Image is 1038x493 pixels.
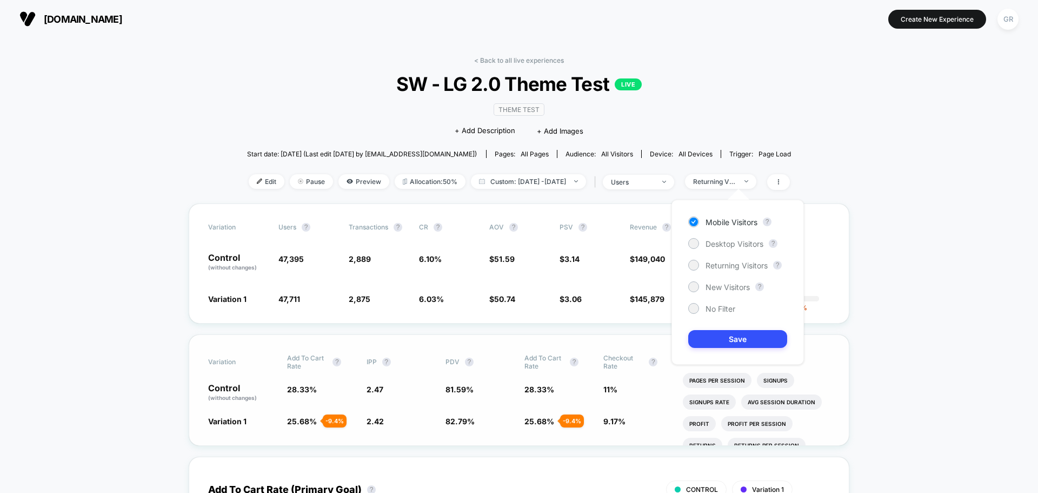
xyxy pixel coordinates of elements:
span: Add To Cart Rate [287,354,327,370]
span: Revenue [630,223,657,231]
span: 47,711 [278,294,300,304]
span: PSV [560,223,573,231]
div: GR [997,9,1019,30]
span: 11 % [603,385,617,394]
div: - 9.4 % [560,415,584,428]
img: calendar [479,179,485,184]
span: users [278,223,296,231]
span: + Add Images [537,127,583,135]
span: No Filter [706,304,735,313]
button: ? [509,223,518,232]
div: Audience: [565,150,633,158]
span: 2.42 [367,417,384,426]
span: 6.10 % [419,254,442,264]
span: 25.68 % [524,417,554,426]
span: $ [630,254,665,264]
span: (without changes) [208,264,257,271]
button: Create New Experience [888,10,986,29]
p: Control [208,253,268,272]
span: Pause [290,174,333,189]
span: Theme Test [494,103,544,116]
img: edit [257,179,262,184]
span: Mobile Visitors [706,218,757,227]
img: Visually logo [19,11,36,27]
div: - 9.4 % [323,415,347,428]
span: all devices [678,150,713,158]
span: Desktop Visitors [706,239,763,248]
li: Signups [757,373,794,388]
span: All Visitors [601,150,633,158]
span: PDV [445,358,460,366]
span: 2,875 [349,294,370,304]
img: end [574,180,578,182]
span: 81.59 % [445,385,474,394]
span: Preview [338,174,389,189]
div: Pages: [495,150,549,158]
button: GR [994,8,1022,30]
span: 3.06 [564,294,582,304]
button: ? [773,261,782,269]
span: Custom: [DATE] - [DATE] [471,174,586,189]
span: [DOMAIN_NAME] [44,14,122,25]
li: Pages Per Session [683,373,751,388]
span: $ [489,254,515,264]
span: IPP [367,358,377,366]
span: Variation 1 [208,417,247,426]
span: CR [419,223,428,231]
span: + Add Description [455,126,515,136]
img: end [744,180,748,182]
span: 51.59 [494,254,515,264]
img: rebalance [403,179,407,185]
a: < Back to all live experiences [474,56,564,64]
span: SW - LG 2.0 Theme Test [274,73,764,95]
button: ? [394,223,402,232]
button: ? [769,239,777,248]
span: Start date: [DATE] (Last edit [DATE] by [EMAIL_ADDRESS][DOMAIN_NAME]) [247,150,477,158]
span: 28.33 % [524,385,554,394]
span: Page Load [758,150,791,158]
button: ? [382,358,391,366]
span: $ [489,294,515,304]
span: 25.68 % [287,417,317,426]
button: Save [688,330,787,348]
span: 3.14 [564,254,580,264]
span: all pages [521,150,549,158]
li: Returns [683,438,722,453]
button: ? [649,358,657,366]
p: Control [208,384,276,402]
span: Add To Cart Rate [524,354,564,370]
span: 2.47 [367,385,383,394]
span: $ [630,294,664,304]
li: Returns Per Session [728,438,806,453]
span: Variation [208,354,268,370]
div: Trigger: [729,150,791,158]
button: [DOMAIN_NAME] [16,10,125,28]
span: 9.17 % [603,417,626,426]
span: Variation [208,223,268,232]
button: ? [763,218,771,226]
button: ? [570,358,578,366]
span: 50.74 [494,294,515,304]
button: ? [465,358,474,366]
span: $ [560,294,582,304]
li: Avg Session Duration [741,395,822,410]
button: ? [434,223,442,232]
span: 145,879 [635,294,664,304]
span: $ [560,254,580,264]
li: Profit [683,416,716,431]
span: AOV [489,223,504,231]
span: 6.03 % [419,294,444,304]
span: Transactions [349,223,388,231]
span: 47,395 [278,254,304,264]
span: Returning Visitors [706,261,768,270]
span: (without changes) [208,395,257,401]
img: end [298,179,303,184]
button: ? [332,358,341,366]
li: Signups Rate [683,395,736,410]
button: ? [578,223,587,232]
p: LIVE [615,78,642,90]
span: Device: [641,150,721,158]
li: Profit Per Session [721,416,793,431]
button: ? [302,223,310,232]
span: 149,040 [635,254,665,264]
